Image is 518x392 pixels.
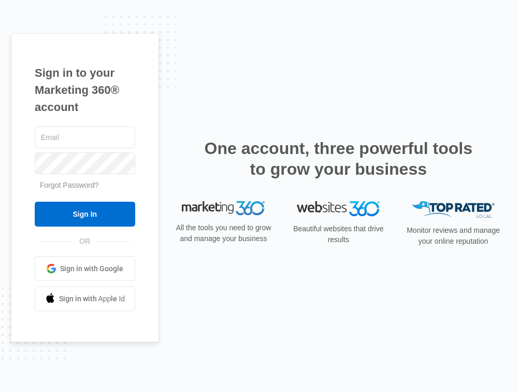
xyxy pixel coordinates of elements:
span: Sign in with Apple Id [59,293,125,304]
h1: Sign in to your Marketing 360® account [35,64,135,116]
p: Monitor reviews and manage your online reputation [399,225,507,247]
a: Sign in with Apple Id [35,286,135,311]
img: Websites 360 [297,201,380,216]
a: Forgot Password? [40,181,99,189]
p: Beautiful websites that drive results [284,223,392,245]
span: OR [72,236,97,247]
h2: One account, three powerful tools to grow your business [201,138,476,179]
img: Top Rated Local [412,201,495,218]
input: Sign In [35,202,135,227]
span: Sign in with Google [60,263,123,274]
p: All the tools you need to grow and manage your business [170,222,278,244]
input: Email [35,127,135,148]
img: Marketing 360 [182,201,265,216]
a: Sign in with Google [35,256,135,281]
